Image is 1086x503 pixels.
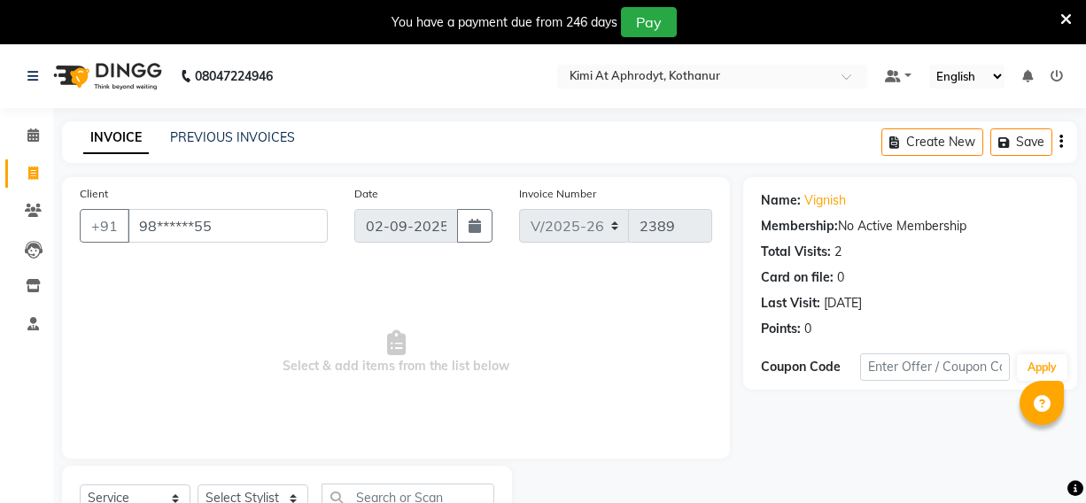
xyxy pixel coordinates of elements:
[128,209,328,243] input: Search by Name/Mobile/Email/Code
[621,7,677,37] button: Pay
[990,128,1052,156] button: Save
[834,243,842,261] div: 2
[761,320,801,338] div: Points:
[761,294,820,313] div: Last Visit:
[80,186,108,202] label: Client
[392,13,617,32] div: You have a payment due from 246 days
[761,358,860,376] div: Coupon Code
[860,353,1010,381] input: Enter Offer / Coupon Code
[824,294,862,313] div: [DATE]
[45,51,167,101] img: logo
[170,129,295,145] a: PREVIOUS INVOICES
[761,243,831,261] div: Total Visits:
[195,51,273,101] b: 08047224946
[837,268,844,287] div: 0
[881,128,983,156] button: Create New
[354,186,378,202] label: Date
[1012,432,1068,485] iframe: chat widget
[80,264,712,441] span: Select & add items from the list below
[804,191,846,210] a: Vignish
[761,268,834,287] div: Card on file:
[761,191,801,210] div: Name:
[761,217,1059,236] div: No Active Membership
[80,209,129,243] button: +91
[519,186,596,202] label: Invoice Number
[1017,354,1067,381] button: Apply
[83,122,149,154] a: INVOICE
[761,217,838,236] div: Membership:
[804,320,811,338] div: 0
